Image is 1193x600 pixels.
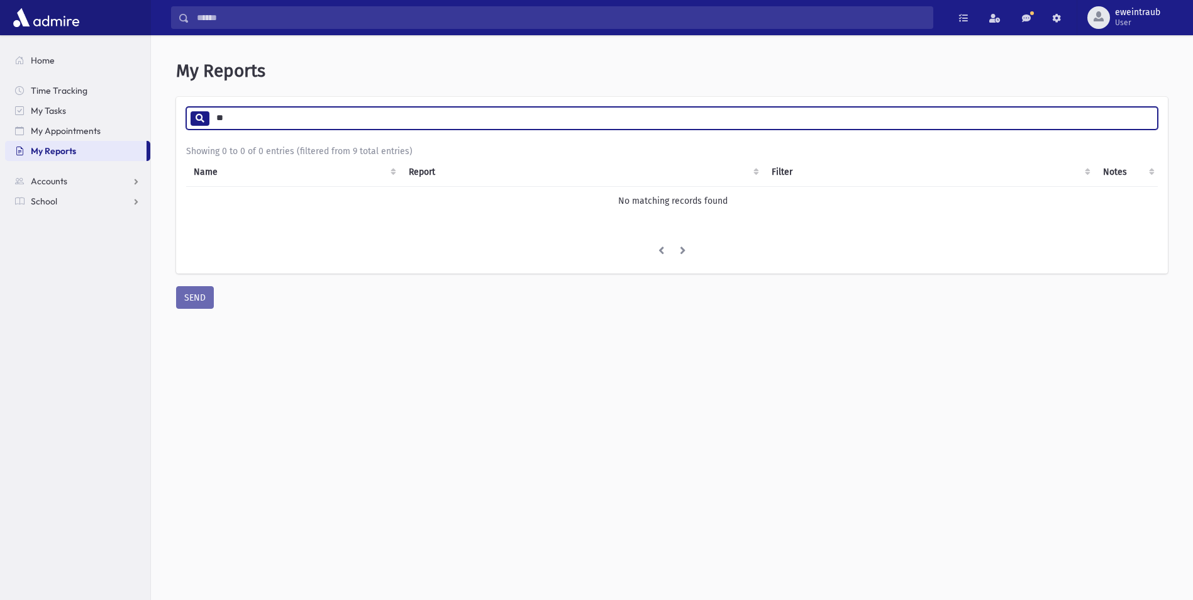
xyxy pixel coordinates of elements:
[31,145,76,157] span: My Reports
[5,50,150,70] a: Home
[189,6,933,29] input: Search
[31,196,57,207] span: School
[1115,8,1160,18] span: eweintraub
[5,141,147,161] a: My Reports
[10,5,82,30] img: AdmirePro
[176,60,265,81] span: My Reports
[31,55,55,66] span: Home
[5,101,150,121] a: My Tasks
[764,158,1096,187] th: Filter : activate to sort column ascending
[5,191,150,211] a: School
[1115,18,1160,28] span: User
[5,81,150,101] a: Time Tracking
[176,286,214,309] button: SEND
[186,186,1160,215] td: No matching records found
[186,145,1158,158] div: Showing 0 to 0 of 0 entries (filtered from 9 total entries)
[31,175,67,187] span: Accounts
[31,85,87,96] span: Time Tracking
[1096,158,1160,187] th: Notes : activate to sort column ascending
[5,171,150,191] a: Accounts
[31,105,66,116] span: My Tasks
[31,125,101,136] span: My Appointments
[5,121,150,141] a: My Appointments
[186,158,401,187] th: Name: activate to sort column ascending
[401,158,764,187] th: Report: activate to sort column ascending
